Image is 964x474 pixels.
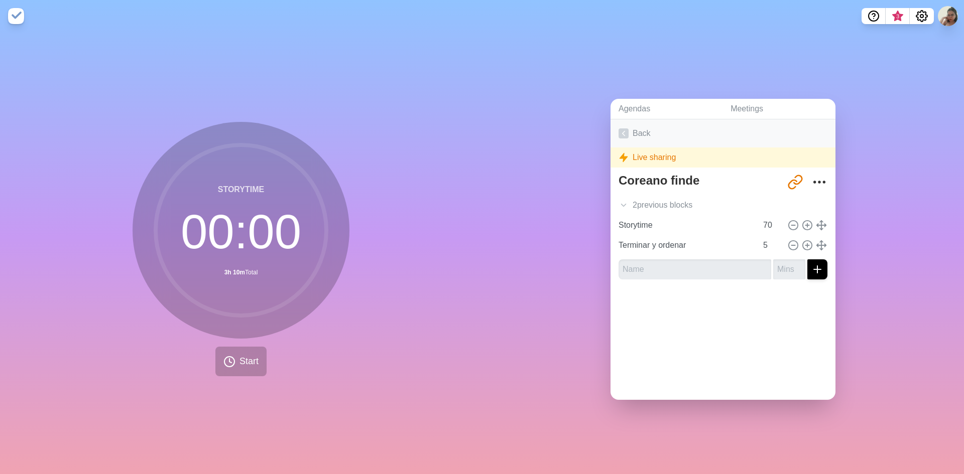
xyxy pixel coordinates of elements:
a: Agendas [611,99,722,119]
input: Mins [759,235,783,255]
button: Help [862,8,886,24]
a: Meetings [722,99,835,119]
span: Start [239,355,259,368]
div: Live sharing [611,147,835,168]
input: Name [619,259,771,279]
button: Start [215,347,267,376]
div: 2 previous block [611,195,835,215]
button: Share link [785,172,805,192]
button: Settings [910,8,934,24]
span: 3 [894,13,902,21]
input: Name [615,235,757,255]
span: s [688,199,692,211]
input: Mins [759,215,783,235]
button: What’s new [886,8,910,24]
img: timeblocks logo [8,8,24,24]
input: Name [615,215,757,235]
input: Mins [773,259,805,279]
a: Back [611,119,835,147]
button: More [809,172,829,192]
